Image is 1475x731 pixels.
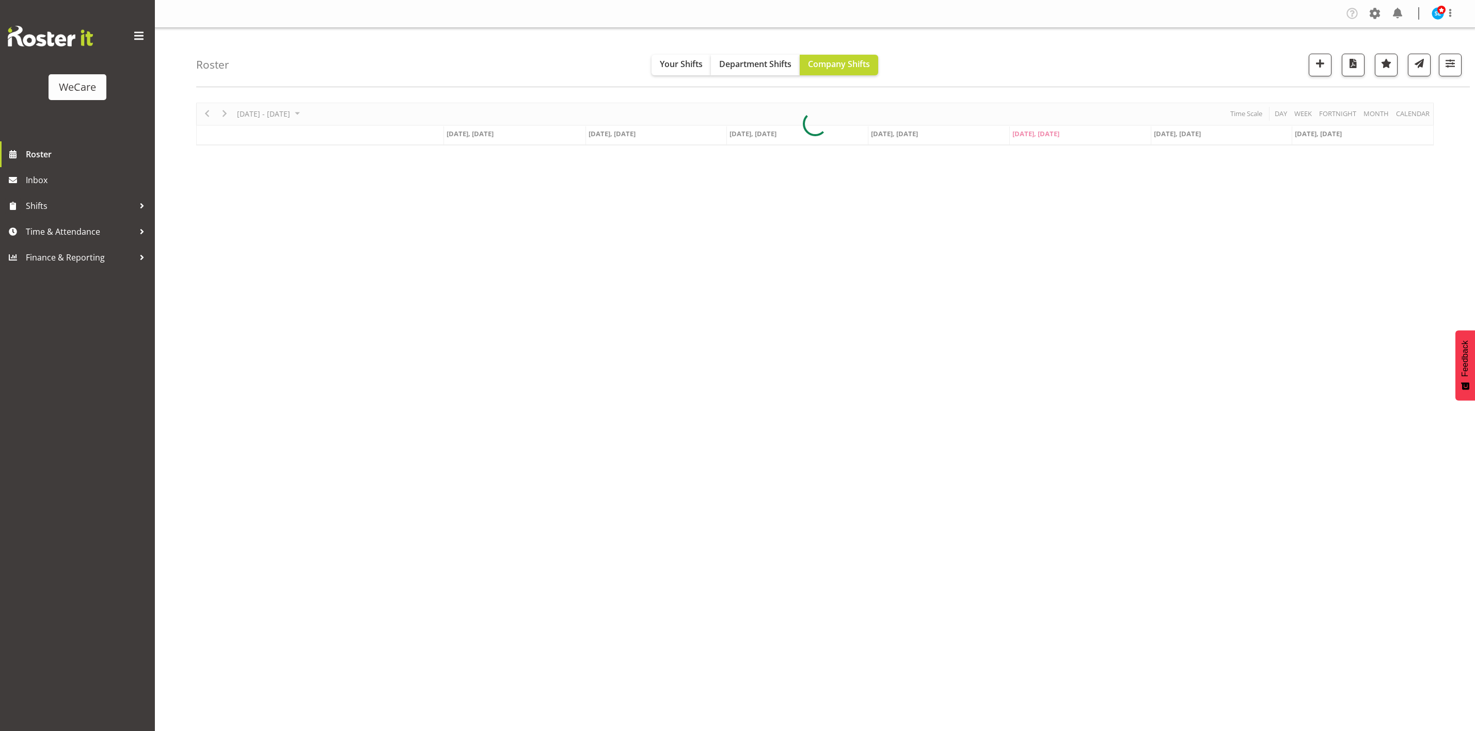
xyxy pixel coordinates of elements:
[1342,54,1365,76] button: Download a PDF of the roster according to the set date range.
[1455,330,1475,400] button: Feedback - Show survey
[1461,340,1470,377] span: Feedback
[59,79,96,95] div: WeCare
[652,55,711,75] button: Your Shifts
[800,55,878,75] button: Company Shifts
[808,58,870,70] span: Company Shifts
[26,250,134,265] span: Finance & Reporting
[1432,7,1444,20] img: sarah-lamont10911.jpg
[711,55,800,75] button: Department Shifts
[26,147,150,162] span: Roster
[196,59,229,71] h4: Roster
[1375,54,1398,76] button: Highlight an important date within the roster.
[660,58,703,70] span: Your Shifts
[1408,54,1431,76] button: Send a list of all shifts for the selected filtered period to all rostered employees.
[1309,54,1331,76] button: Add a new shift
[1439,54,1462,76] button: Filter Shifts
[26,198,134,214] span: Shifts
[8,26,93,46] img: Rosterit website logo
[26,224,134,239] span: Time & Attendance
[26,172,150,188] span: Inbox
[719,58,791,70] span: Department Shifts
